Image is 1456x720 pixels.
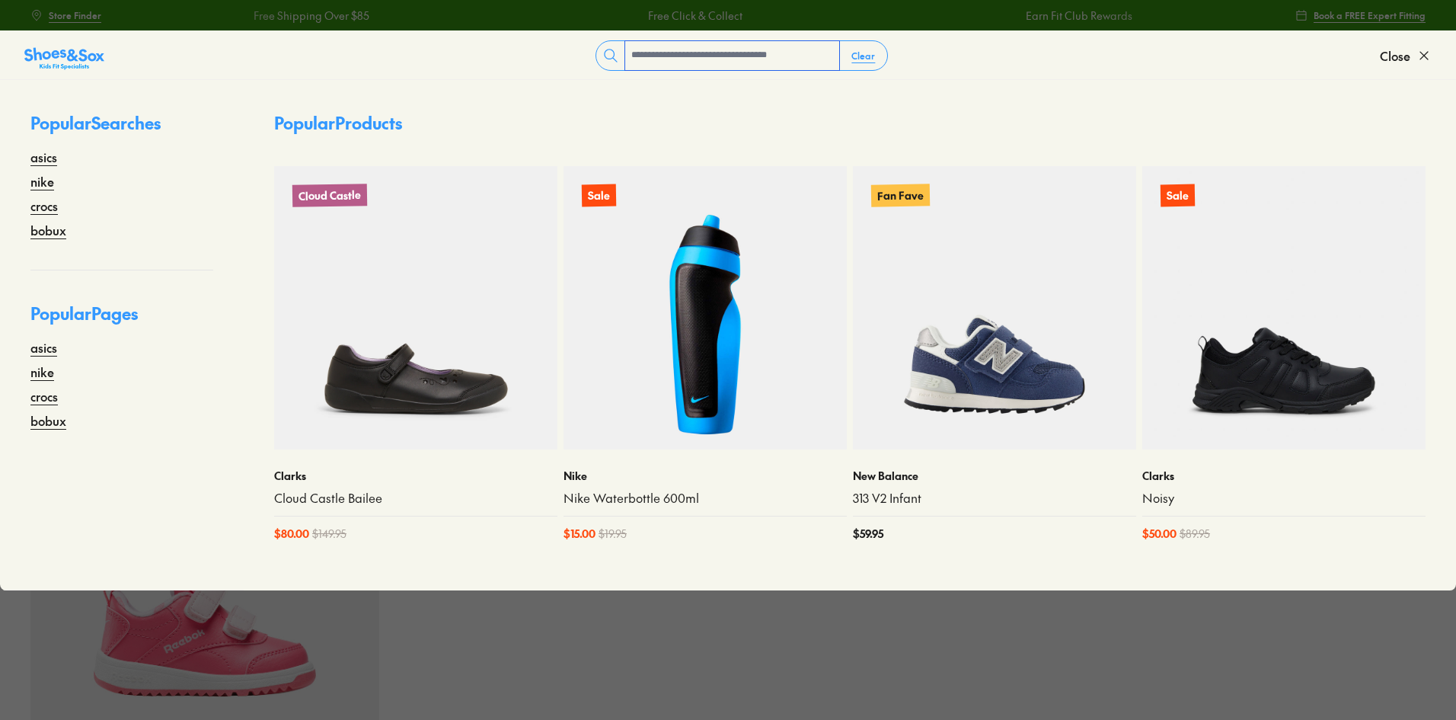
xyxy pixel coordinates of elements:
a: Book a FREE Expert Fitting [1295,2,1426,29]
p: Sale [582,184,616,207]
a: bobux [30,411,66,430]
p: Sale [1161,184,1195,207]
a: Nike Waterbottle 600ml [564,490,847,507]
p: New Balance [853,468,1136,484]
span: $ 149.95 [312,526,346,542]
p: Cloud Castle [292,184,367,207]
a: bobux [30,221,66,239]
p: Fan Fave [871,184,930,206]
a: Earn Fit Club Rewards [1025,8,1132,24]
a: Free Click & Collect [647,8,742,24]
a: Sale [1142,166,1426,450]
a: asics [30,338,57,357]
a: Free Shipping Over $85 [253,8,369,24]
button: Clear [839,42,887,69]
span: Close [1380,46,1410,65]
a: 313 V2 Infant [853,490,1136,507]
a: Cloud Castle [274,166,557,450]
a: nike [30,363,54,381]
p: Popular Products [274,110,402,136]
a: Sale [564,166,847,450]
img: SNS_Logo_Responsive.svg [24,46,104,71]
span: $ 89.95 [1180,526,1210,542]
a: Shoes &amp; Sox [24,43,104,68]
p: Popular Pages [30,301,213,338]
p: Clarks [1142,468,1426,484]
span: $ 15.00 [564,526,595,542]
p: Popular Searches [30,110,213,148]
span: Book a FREE Expert Fitting [1314,8,1426,22]
a: Fan Fave [853,166,1136,450]
a: asics [30,148,57,166]
span: Store Finder [49,8,101,22]
a: Cloud Castle Bailee [274,490,557,507]
p: Nike [564,468,847,484]
a: nike [30,172,54,190]
a: Noisy [1142,490,1426,507]
button: Close [1380,39,1432,72]
span: $ 50.00 [1142,526,1177,542]
span: $ 80.00 [274,526,309,542]
span: $ 59.95 [853,526,883,542]
a: crocs [30,387,58,405]
p: Clarks [274,468,557,484]
a: Store Finder [30,2,101,29]
span: $ 19.95 [599,526,627,542]
a: crocs [30,197,58,215]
